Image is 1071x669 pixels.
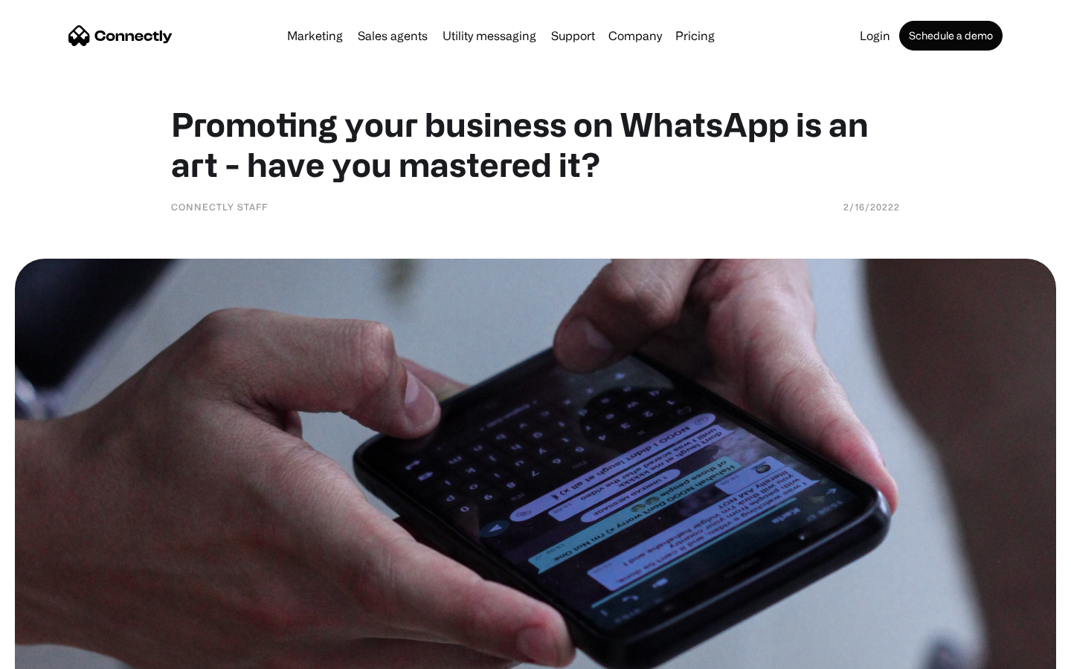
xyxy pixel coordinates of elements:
div: Company [608,25,662,46]
a: Marketing [281,30,349,42]
h1: Promoting your business on WhatsApp is an art - have you mastered it? [171,104,900,184]
a: Sales agents [352,30,434,42]
a: Utility messaging [437,30,542,42]
a: Support [545,30,601,42]
a: Login [854,30,896,42]
ul: Language list [30,643,89,664]
a: Schedule a demo [899,21,1003,51]
div: Connectly Staff [171,199,268,214]
a: Pricing [669,30,721,42]
aside: Language selected: English [15,643,89,664]
div: 2/16/20222 [843,199,900,214]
